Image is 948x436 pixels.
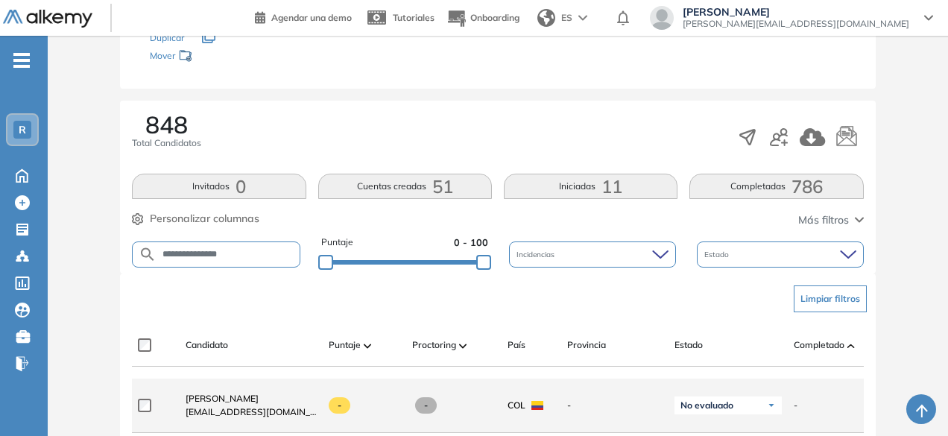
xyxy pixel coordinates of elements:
[470,12,519,23] span: Onboarding
[537,9,555,27] img: world
[454,236,488,250] span: 0 - 100
[516,249,557,260] span: Incidencias
[697,241,864,268] div: Estado
[186,338,228,352] span: Candidato
[271,12,352,23] span: Agendar una demo
[508,399,525,412] span: COL
[150,211,259,227] span: Personalizar columnas
[255,7,352,25] a: Agendar una demo
[683,6,909,18] span: [PERSON_NAME]
[798,212,864,228] button: Más filtros
[578,15,587,21] img: arrow
[393,12,434,23] span: Tutoriales
[767,401,776,410] img: Ícono de flecha
[508,338,525,352] span: País
[3,10,92,28] img: Logo
[689,174,863,199] button: Completadas786
[132,136,201,150] span: Total Candidatos
[794,399,797,412] span: -
[132,211,259,227] button: Personalizar columnas
[704,249,732,260] span: Estado
[318,174,492,199] button: Cuentas creadas51
[683,18,909,30] span: [PERSON_NAME][EMAIL_ADDRESS][DOMAIN_NAME]
[415,397,437,414] span: -
[145,113,188,136] span: 848
[329,397,350,414] span: -
[680,399,733,411] span: No evaluado
[674,338,703,352] span: Estado
[19,124,26,136] span: R
[329,338,361,352] span: Puntaje
[794,285,867,312] button: Limpiar filtros
[446,2,519,34] button: Onboarding
[186,392,317,405] a: [PERSON_NAME]
[186,405,317,419] span: [EMAIL_ADDRESS][DOMAIN_NAME]
[509,241,676,268] div: Incidencias
[139,245,157,264] img: SEARCH_ALT
[459,344,467,348] img: [missing "en.ARROW_ALT" translation]
[847,344,855,348] img: [missing "en.ARROW_ALT" translation]
[150,32,184,43] span: Duplicar
[561,11,572,25] span: ES
[13,59,30,62] i: -
[567,399,663,412] span: -
[567,338,606,352] span: Provincia
[794,338,844,352] span: Completado
[412,338,456,352] span: Proctoring
[531,401,543,410] img: COL
[186,393,259,404] span: [PERSON_NAME]
[504,174,677,199] button: Iniciadas11
[798,212,849,228] span: Más filtros
[321,236,353,250] span: Puntaje
[150,43,299,71] div: Mover
[364,344,371,348] img: [missing "en.ARROW_ALT" translation]
[132,174,306,199] button: Invitados0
